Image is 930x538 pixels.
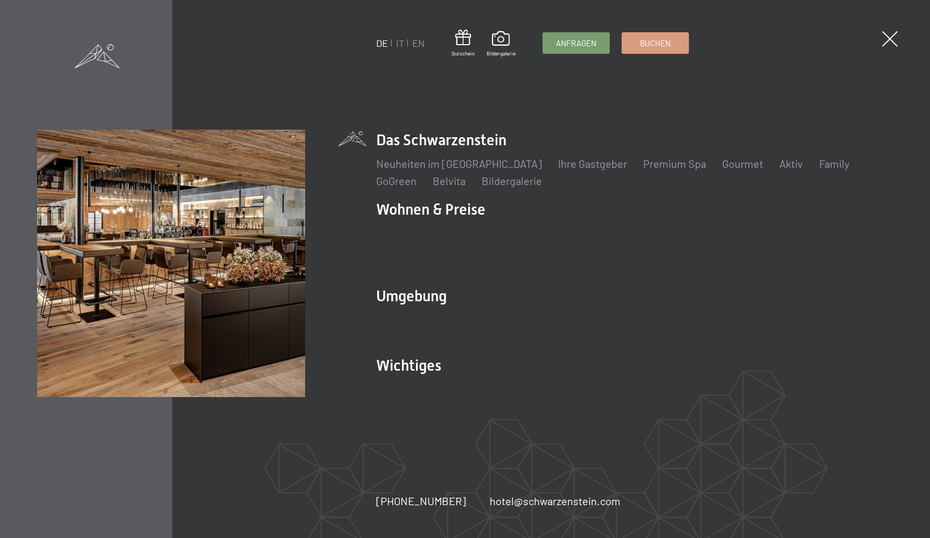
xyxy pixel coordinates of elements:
[396,37,404,49] a: IT
[482,174,542,187] a: Bildergalerie
[543,33,609,53] a: Anfragen
[487,31,516,57] a: Bildergalerie
[558,157,627,170] a: Ihre Gastgeber
[376,493,466,508] a: [PHONE_NUMBER]
[640,38,671,49] span: Buchen
[487,49,516,57] span: Bildergalerie
[452,30,475,57] a: Gutschein
[490,493,621,508] a: hotel@schwarzenstein.com
[376,494,466,507] span: [PHONE_NUMBER]
[819,157,849,170] a: Family
[722,157,763,170] a: Gourmet
[643,157,706,170] a: Premium Spa
[779,157,803,170] a: Aktiv
[433,174,466,187] a: Belvita
[412,37,425,49] a: EN
[376,157,542,170] a: Neuheiten im [GEOGRAPHIC_DATA]
[556,38,596,49] span: Anfragen
[376,174,417,187] a: GoGreen
[622,33,688,53] a: Buchen
[452,49,475,57] span: Gutschein
[376,37,388,49] a: DE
